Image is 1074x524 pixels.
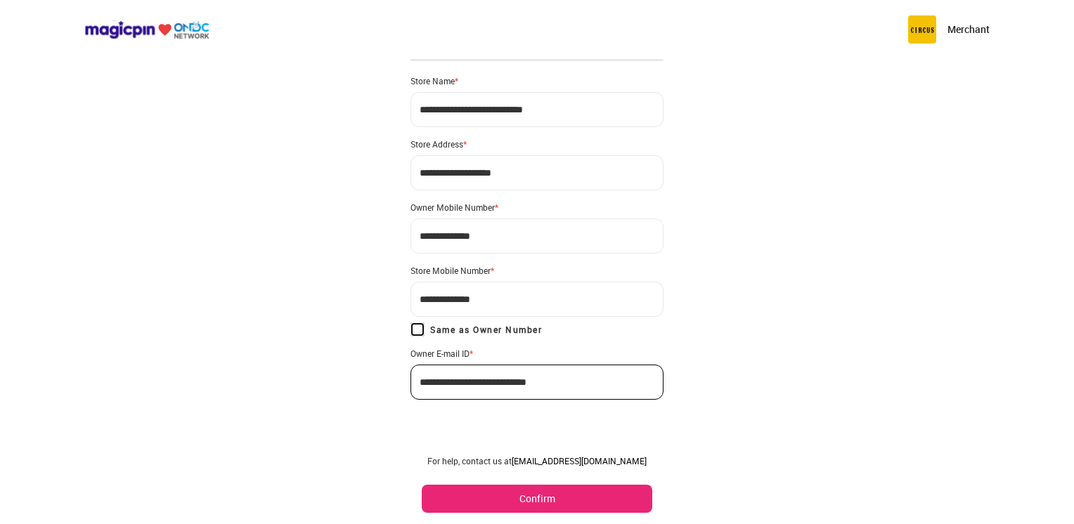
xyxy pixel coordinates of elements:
button: Confirm [422,485,652,513]
div: Owner E-mail ID [410,348,664,359]
input: Same as Owner Number [410,322,425,336]
div: Owner Mobile Number [410,202,664,213]
div: Store Name [410,75,664,86]
label: Same as Owner Number [410,322,542,336]
img: circus.b677b59b.png [908,15,936,44]
p: Merchant [947,22,990,37]
div: Store Address [410,138,664,150]
div: For help, contact us at [422,455,652,466]
a: [EMAIL_ADDRESS][DOMAIN_NAME] [512,455,647,466]
img: ondc-logo-new-small.8a59708e.svg [84,20,209,39]
div: Store Mobile Number [410,265,664,276]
